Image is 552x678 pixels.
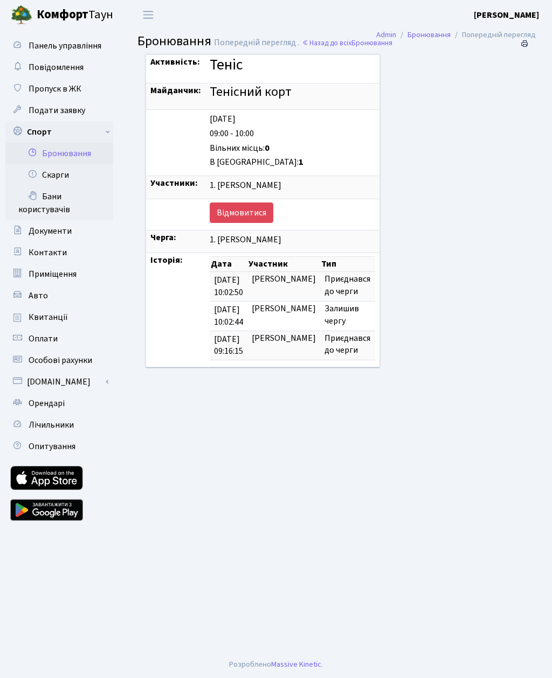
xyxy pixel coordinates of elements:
[325,273,370,297] span: Приєднався до черги
[210,56,375,74] h3: Теніс
[210,179,375,192] div: 1. [PERSON_NAME]
[5,220,113,242] a: Документи
[5,143,113,164] a: Бронювання
[325,332,370,357] span: Приєднався до черги
[29,225,72,237] span: Документи
[5,414,113,436] a: Лічильники
[210,202,273,223] a: Відмовитися
[5,371,113,393] a: [DOMAIN_NAME]
[210,257,247,272] th: Дата
[210,234,375,246] div: 1. [PERSON_NAME]
[325,361,361,386] span: Гра створена
[376,29,396,40] a: Admin
[210,301,247,331] td: [DATE] 10:02:44
[408,29,451,40] a: Бронювання
[5,164,113,186] a: Скарги
[451,29,536,41] li: Попередній перегляд
[37,6,88,23] b: Комфорт
[299,156,303,168] b: 1
[247,301,320,331] td: [PERSON_NAME]
[247,331,320,360] td: [PERSON_NAME]
[29,333,58,345] span: Оплати
[29,247,67,258] span: Контакти
[5,306,113,328] a: Квитанції
[5,263,113,285] a: Приміщення
[474,9,539,22] a: [PERSON_NAME]
[37,6,113,24] span: Таун
[5,186,113,220] a: Бани користувачів
[29,419,74,431] span: Лічильники
[5,285,113,306] a: Авто
[247,257,320,272] th: Участник
[5,242,113,263] a: Контакти
[29,104,85,116] span: Подати заявку
[247,272,320,302] td: [PERSON_NAME]
[302,38,392,48] a: Назад до всіхБронювання
[29,268,77,280] span: Приміщення
[150,232,176,243] strong: Черга:
[29,83,81,95] span: Пропуск в ЖК
[150,56,200,68] strong: Активність:
[29,441,75,452] span: Опитування
[320,257,375,272] th: Тип
[210,113,375,125] div: [DATE]
[150,177,198,189] strong: Участники:
[474,9,539,21] b: [PERSON_NAME]
[29,40,101,52] span: Панель управління
[29,290,48,302] span: Авто
[5,121,113,143] a: Спорт
[271,659,321,670] a: Massive Kinetic
[29,61,84,73] span: Повідомлення
[5,35,113,57] a: Панель управління
[360,24,552,46] nav: breadcrumb
[351,38,392,48] span: Бронювання
[325,303,359,327] span: Залишив чергу
[135,6,162,24] button: Переключити навігацію
[210,331,247,360] td: [DATE] 09:16:15
[265,142,270,154] b: 0
[29,311,68,323] span: Квитанції
[210,156,375,169] div: В [GEOGRAPHIC_DATA]:
[210,85,375,100] h4: Тенісний корт
[5,436,113,457] a: Опитування
[210,128,375,140] div: 09:00 - 10:00
[210,142,375,155] div: Вільних місць:
[11,4,32,26] img: logo.png
[210,272,247,302] td: [DATE] 10:02:50
[137,32,211,51] span: Бронювання
[247,360,320,389] td: [PERSON_NAME]
[214,37,299,48] span: Попередній перегляд .
[5,350,113,371] a: Особові рахунки
[5,393,113,414] a: Орендарі
[5,328,113,350] a: Оплати
[29,397,65,409] span: Орендарі
[5,100,113,121] a: Подати заявку
[5,57,113,78] a: Повідомлення
[229,659,323,670] div: Розроблено .
[150,254,183,266] strong: Історія:
[29,354,92,366] span: Особові рахунки
[150,85,201,96] strong: Майданчик:
[210,360,247,389] td: [DATE] 21:00:24
[5,78,113,100] a: Пропуск в ЖК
